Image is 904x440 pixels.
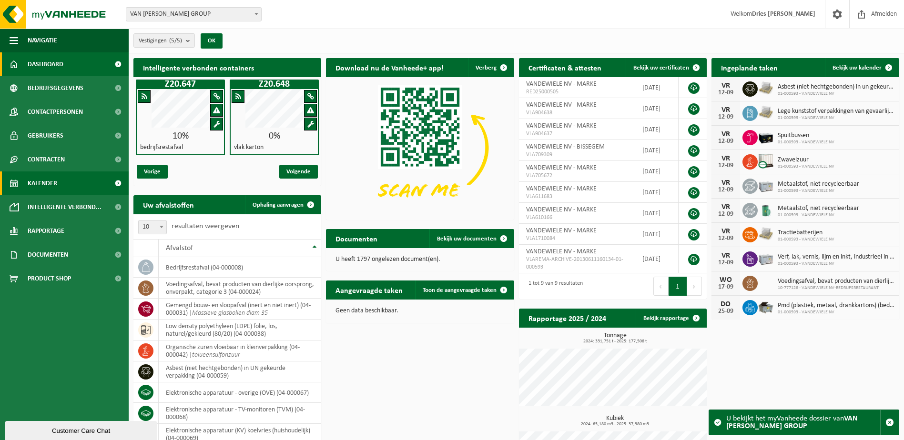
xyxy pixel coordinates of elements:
[726,410,880,435] div: U bekijkt het myVanheede dossier van
[825,58,898,77] a: Bekijk uw kalender
[778,302,894,310] span: Pmd (plastiek, metaal, drankkartons) (bedrijven)
[526,206,597,213] span: VANDEWIELE NV - MARKE
[526,214,628,221] span: VLA610166
[526,101,597,109] span: VANDEWIELE NV - MARKE
[159,340,321,361] td: organische zuren vloeibaar in kleinverpakking (04-000042) |
[758,80,774,96] img: LP-PA-00000-WDN-11
[137,165,168,179] span: Vorige
[526,248,597,255] span: VANDEWIELE NV - MARKE
[635,245,679,273] td: [DATE]
[653,277,669,296] button: Previous
[253,202,304,208] span: Ophaling aanvragen
[524,422,707,427] span: 2024: 65,180 m3 - 2025: 37,380 m3
[758,177,774,193] img: PB-LB-0680-HPE-GY-11
[778,156,834,164] span: Zwavelzuur
[636,309,706,328] a: Bekijk rapportage
[133,58,321,77] h2: Intelligente verbonden containers
[778,91,894,97] span: 01-000593 - VANDEWIELE NV
[526,122,597,130] span: VANDEWIELE NV - MARKE
[635,98,679,119] td: [DATE]
[716,179,735,187] div: VR
[137,131,224,141] div: 10%
[635,77,679,98] td: [DATE]
[778,310,894,315] span: 01-000593 - VANDEWIELE NV
[635,161,679,182] td: [DATE]
[138,80,223,89] h1: Z20.647
[716,252,735,260] div: VR
[526,172,628,180] span: VLA705672
[716,106,735,114] div: VR
[526,185,597,192] span: VANDEWIELE NV - MARKE
[232,80,316,89] h1: Z20.648
[778,180,859,188] span: Metaalstof, niet recycleerbaar
[635,182,679,203] td: [DATE]
[201,33,223,49] button: OK
[726,415,858,430] strong: VAN [PERSON_NAME] GROUP
[833,65,882,71] span: Bekijk uw kalender
[778,83,894,91] span: Asbest (niet hechtgebonden) in un gekeurde verpakking
[139,34,182,48] span: Vestigingen
[778,205,859,212] span: Metaalstof, niet recycleerbaar
[139,220,166,234] span: 10
[126,7,262,21] span: VAN DE WIELE GROUP
[778,278,894,285] span: Voedingsafval, bevat producten van dierlijke oorsprong, onverpakt, categorie 3
[526,143,605,150] span: VANDEWIELE NV - BISSEGEM
[326,280,412,299] h2: Aangevraagde taken
[778,115,894,121] span: 01-000593 - VANDEWIELE NV
[716,90,735,96] div: 12-09
[711,58,787,77] h2: Ingeplande taken
[635,224,679,245] td: [DATE]
[526,193,628,200] span: VLA611683
[716,82,735,90] div: VR
[166,244,193,252] span: Afvalstof
[635,140,679,161] td: [DATE]
[778,229,834,237] span: Tractiebatterijen
[28,52,63,76] span: Dashboard
[778,132,834,140] span: Spuitbussen
[716,114,735,120] div: 12-09
[626,58,706,77] a: Bekijk uw certificaten
[758,299,774,315] img: WB-5000-GAL-GY-01
[245,195,320,214] a: Ophaling aanvragen
[172,222,239,230] label: resultaten weergeven
[140,144,183,151] h4: bedrijfsrestafval
[635,203,679,224] td: [DATE]
[716,300,735,308] div: DO
[716,276,735,284] div: WO
[192,351,240,359] i: tolueensulfonzuur
[716,228,735,235] div: VR
[716,187,735,193] div: 12-09
[524,332,707,344] h3: Tonnage
[159,320,321,340] td: low density polyethyleen (LDPE) folie, los, naturel/gekleurd (80/20) (04-000038)
[159,382,321,403] td: elektronische apparatuur - overige (OVE) (04-000067)
[633,65,689,71] span: Bekijk uw certificaten
[716,130,735,138] div: VR
[524,415,707,427] h3: Kubiek
[519,309,616,327] h2: Rapportage 2025 / 2024
[524,276,583,297] div: 1 tot 9 van 9 resultaten
[778,212,859,218] span: 01-000593 - VANDEWIELE NV
[279,165,318,179] span: Volgende
[335,256,504,263] p: U heeft 1797 ongelezen document(en).
[758,104,774,120] img: LP-PA-00000-WDN-11
[28,29,57,52] span: Navigatie
[526,227,597,234] span: VANDEWIELE NV - MARKE
[519,58,611,77] h2: Certificaten & attesten
[28,243,68,267] span: Documenten
[326,58,453,77] h2: Download nu de Vanheede+ app!
[28,267,71,290] span: Product Shop
[526,235,628,242] span: VLA1710084
[126,8,261,21] span: VAN DE WIELE GROUP
[28,100,83,124] span: Contactpersonen
[778,164,834,170] span: 01-000593 - VANDEWIELE NV
[716,284,735,290] div: 17-09
[192,310,268,317] i: Massieve glasbollen diam 35
[28,219,64,243] span: Rapportage
[526,130,628,138] span: VLA904637
[437,236,497,242] span: Bekijk uw documenten
[778,237,834,242] span: 01-000593 - VANDEWIELE NV
[687,277,702,296] button: Next
[635,119,679,140] td: [DATE]
[778,188,859,194] span: 01-000593 - VANDEWIELE NV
